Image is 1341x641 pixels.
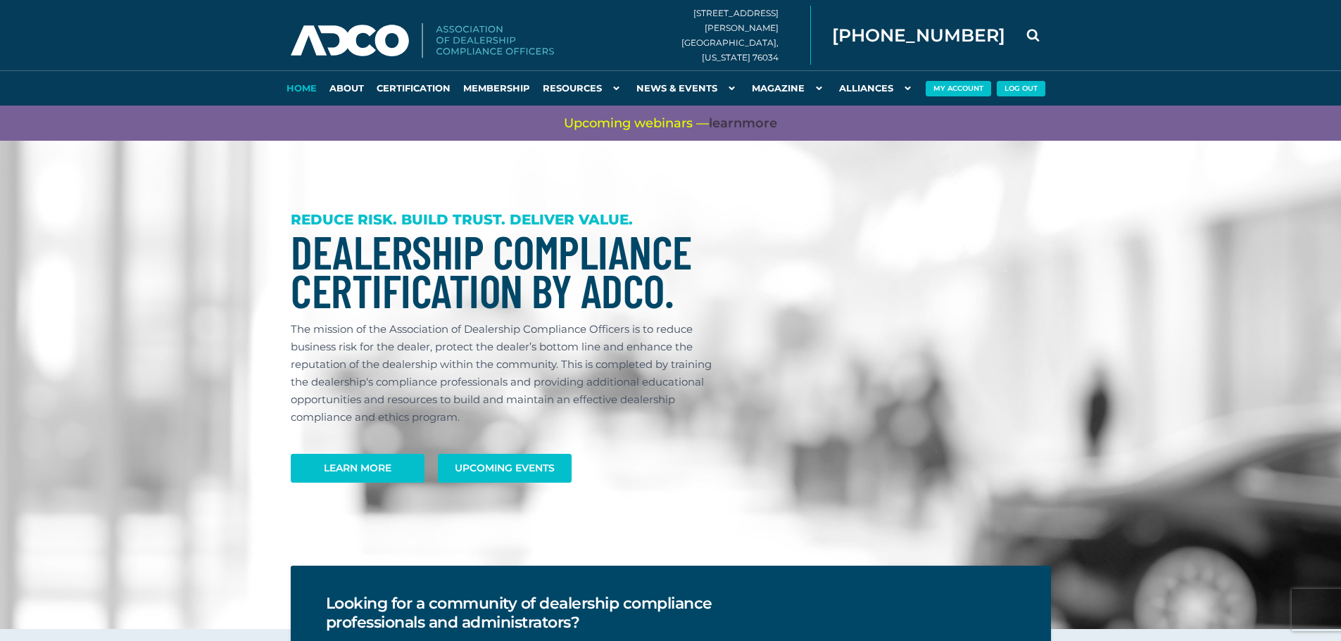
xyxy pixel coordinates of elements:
a: Home [280,70,323,106]
span: Upcoming webinars — [564,115,777,132]
p: The mission of the Association of Dealership Compliance Officers is to reduce business risk for t... [291,320,726,426]
a: About [323,70,370,106]
a: Resources [536,70,630,106]
a: News & Events [630,70,745,106]
button: Log Out [997,81,1045,96]
span: learn [709,115,742,131]
a: learnmore [709,115,777,132]
a: Certification [370,70,457,106]
a: Upcoming Events [438,454,572,483]
a: Learn More [291,454,424,483]
h1: Dealership Compliance Certification by ADCO. [291,232,726,310]
a: Membership [457,70,536,106]
button: My Account [926,81,991,96]
h3: REDUCE RISK. BUILD TRUST. DELIVER VALUE. [291,211,726,229]
a: Alliances [833,70,921,106]
img: Association of Dealership Compliance Officers logo [291,23,554,58]
a: Magazine [745,70,833,106]
div: [STREET_ADDRESS][PERSON_NAME] [GEOGRAPHIC_DATA], [US_STATE] 76034 [681,6,811,65]
span: [PHONE_NUMBER] [832,27,1005,44]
